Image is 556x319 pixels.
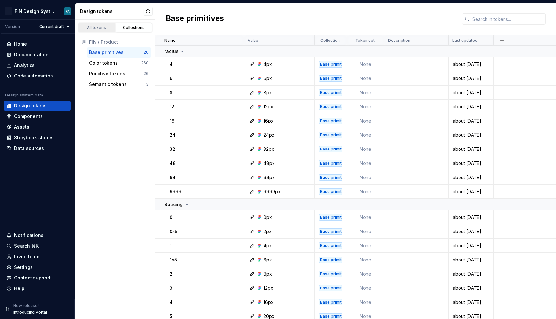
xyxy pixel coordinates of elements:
button: Notifications [4,230,71,241]
span: Current draft [39,24,64,29]
div: Invite team [14,253,39,260]
div: 26 [144,71,149,76]
div: about [DATE] [449,118,493,124]
div: about [DATE] [449,257,493,263]
a: Documentation [4,50,71,60]
a: Settings [4,262,71,272]
button: Search ⌘K [4,241,71,251]
p: Collection [320,38,340,43]
div: 12px [264,285,273,291]
button: Color tokens260 [87,58,151,68]
div: about [DATE] [449,271,493,277]
div: 4px [264,242,272,249]
a: Components [4,111,71,122]
div: Design system data [5,93,43,98]
div: 6px [264,75,272,82]
div: about [DATE] [449,228,493,235]
td: None [347,114,384,128]
div: about [DATE] [449,299,493,305]
div: about [DATE] [449,104,493,110]
div: Notifications [14,232,43,239]
div: 32px [264,146,274,152]
button: Base primitives26 [87,47,151,58]
div: 4px [264,61,272,68]
div: Help [14,285,24,292]
div: Collections [118,25,150,30]
div: Components [14,113,43,120]
a: Assets [4,122,71,132]
p: 24 [170,132,176,138]
div: Base primitives [319,242,342,249]
p: 1x5 [170,257,177,263]
a: Home [4,39,71,49]
div: Settings [14,264,33,270]
td: None [347,128,384,142]
td: None [347,253,384,267]
a: Analytics [4,60,71,70]
div: Documentation [14,51,49,58]
div: 8px [264,271,272,277]
div: Design tokens [80,8,144,14]
p: 48 [170,160,176,167]
button: Current draft [36,22,72,31]
div: about [DATE] [449,146,493,152]
div: Base primitives [319,228,342,235]
div: about [DATE] [449,89,493,96]
td: None [347,210,384,224]
div: 9999px [264,188,281,195]
div: about [DATE] [449,188,493,195]
div: All tokens [80,25,113,30]
div: 0px [264,214,272,221]
div: Base primitives [319,118,342,124]
h2: Base primitives [166,13,224,25]
p: Spacing [164,201,183,208]
div: Base primitives [319,188,342,195]
p: 4 [170,299,173,305]
div: 8px [264,89,272,96]
p: 4 [170,61,173,68]
a: Code automation [4,71,71,81]
div: Primitive tokens [89,70,125,77]
p: Description [388,38,410,43]
div: about [DATE] [449,132,493,138]
div: about [DATE] [449,75,493,82]
a: Data sources [4,143,71,153]
a: Invite team [4,251,71,262]
div: 24px [264,132,274,138]
div: 12px [264,104,273,110]
div: about [DATE] [449,160,493,167]
div: Semantic tokens [89,81,127,87]
td: None [347,239,384,253]
a: Storybook stories [4,132,71,143]
div: Design tokens [14,103,47,109]
p: 32 [170,146,175,152]
div: 2px [264,228,272,235]
div: Base primitives [319,271,342,277]
div: 16px [264,299,273,305]
div: Base primitives [319,299,342,305]
div: Storybook stories [14,134,54,141]
div: FIN Design System [15,8,56,14]
div: Base primitives [319,132,342,138]
div: about [DATE] [449,174,493,181]
button: Help [4,283,71,294]
button: Semantic tokens3 [87,79,151,89]
div: 64px [264,174,275,181]
td: None [347,57,384,71]
td: None [347,267,384,281]
a: Design tokens [4,101,71,111]
div: Base primitives [89,49,124,56]
div: 48px [264,160,275,167]
div: Base primitives [319,89,342,96]
div: 260 [141,60,149,66]
td: None [347,185,384,199]
div: 16px [264,118,273,124]
p: 6 [170,75,172,82]
div: about [DATE] [449,61,493,68]
div: Base primitives [319,174,342,181]
div: Base primitives [319,146,342,152]
p: 12 [170,104,174,110]
div: FIN / Product [89,39,149,45]
div: Base primitives [319,285,342,291]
